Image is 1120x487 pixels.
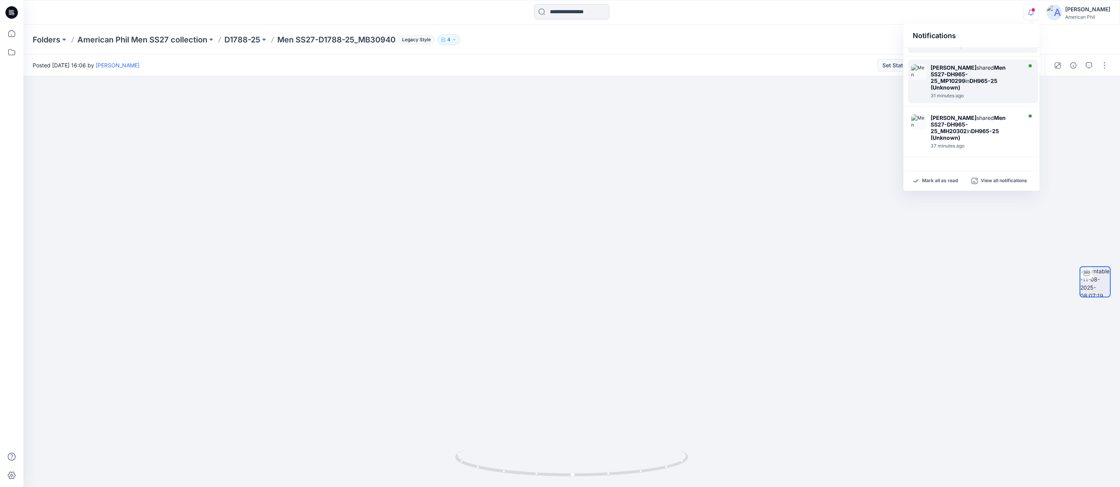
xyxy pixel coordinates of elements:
[931,64,1020,91] div: shared in
[981,178,1027,185] p: View all notifications
[903,24,1039,48] div: Notifications
[931,114,1006,134] strong: Men SS27-DH965-25_MH20302
[911,114,927,130] img: Men SS27-DH965-25_MH20302
[1067,59,1080,72] button: Details
[1080,267,1110,297] img: turntable-11-08-2025-08:07:19
[931,93,1020,98] div: Monday, August 11, 2025 15:59
[224,34,260,45] a: D1788-25
[911,64,927,80] img: Men SS27-DH965-25_MP10299
[931,64,1006,84] strong: Men SS27-DH965-25_MP10299
[33,61,140,69] span: Posted [DATE] 16:06 by
[1065,14,1110,20] div: American Phil
[437,34,460,45] button: 4
[77,34,207,45] a: American Phil Men SS27 collection
[447,35,450,44] p: 4
[922,178,958,185] p: Mark all as read
[352,62,791,487] img: eyJhbGciOiJIUzI1NiIsImtpZCI6IjAiLCJzbHQiOiJzZXMiLCJ0eXAiOiJKV1QifQ.eyJkYXRhIjp7InR5cGUiOiJzdG9yYW...
[931,128,999,141] strong: DH965-25 (Unknown)
[1046,5,1062,20] img: avatar
[277,34,395,45] p: Men SS27-D1788-25_MB30940
[931,64,976,71] strong: [PERSON_NAME]
[33,34,60,45] a: Folders
[931,114,976,121] strong: [PERSON_NAME]
[395,34,434,45] button: Legacy Style
[96,62,140,69] a: [PERSON_NAME]
[931,143,1020,149] div: Monday, August 11, 2025 15:54
[1065,5,1110,14] div: [PERSON_NAME]
[931,114,1020,141] div: shared in
[931,77,997,91] strong: DH965-25 (Unknown)
[399,35,434,44] span: Legacy Style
